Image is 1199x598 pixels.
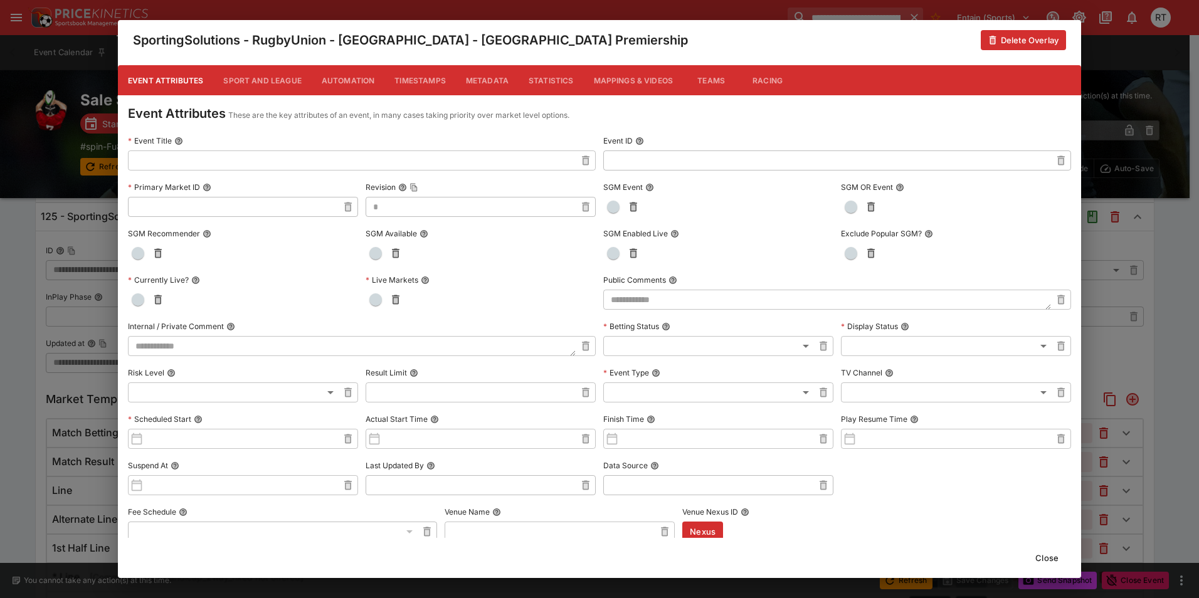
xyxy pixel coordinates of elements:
button: Risk Level [167,369,176,377]
p: Suspend At [128,460,168,471]
button: SGM Enabled Live [670,229,679,238]
p: Scheduled Start [128,414,191,424]
button: Automation [312,65,385,95]
p: Play Resume Time [841,414,907,424]
p: SGM OR Event [841,182,893,192]
p: SGM Enabled Live [603,228,668,239]
button: Currently Live? [191,276,200,285]
p: Actual Start Time [366,414,428,424]
button: Event ID [635,137,644,145]
button: Event Attributes [118,65,213,95]
button: SGM OR Event [895,183,904,192]
p: Data Source [603,460,648,471]
p: Betting Status [603,321,659,332]
button: Venue Name [492,508,501,517]
p: Result Limit [366,367,407,378]
button: Betting Status [662,322,670,331]
button: Metadata [456,65,519,95]
p: These are the key attributes of an event, in many cases taking priority over market level options. [228,109,569,122]
button: Display Status [901,322,909,331]
p: Last Updated By [366,460,424,471]
button: Event Title [174,137,183,145]
button: Mappings & Videos [584,65,684,95]
button: Venue Nexus ID [741,508,749,517]
button: Finish Time [647,415,655,424]
button: RevisionCopy To Clipboard [398,183,407,192]
button: Fee Schedule [179,508,188,517]
p: SGM Available [366,228,417,239]
p: Finish Time [603,414,644,424]
p: Event Type [603,367,649,378]
button: Racing [739,65,796,95]
button: Statistics [519,65,584,95]
button: Delete Overlay [981,30,1066,50]
p: Fee Schedule [128,506,176,517]
button: Result Limit [409,369,418,377]
button: Play Resume Time [910,415,919,424]
h4: Event Attributes [128,105,226,122]
button: Public Comments [668,276,677,285]
p: Public Comments [603,275,666,285]
p: Revision [366,182,396,192]
p: Risk Level [128,367,164,378]
p: Display Status [841,321,898,332]
button: Primary Market ID [203,183,211,192]
button: SGM Event [645,183,654,192]
button: Sport and League [213,65,311,95]
button: SGM Recommender [203,229,211,238]
button: Last Updated By [426,461,435,470]
p: Venue Name [445,506,490,517]
button: Event Type [652,369,660,377]
button: Timestamps [384,65,456,95]
p: SGM Event [603,182,643,192]
p: Venue Nexus ID [682,506,738,517]
button: Data Source [650,461,659,470]
button: Scheduled Start [194,415,203,424]
p: Internal / Private Comment [128,321,224,332]
button: TV Channel [885,369,894,377]
p: Currently Live? [128,275,189,285]
h4: SportingSolutions - RugbyUnion - [GEOGRAPHIC_DATA] - [GEOGRAPHIC_DATA] Premiership [133,32,688,48]
button: Copy To Clipboard [409,183,418,192]
p: TV Channel [841,367,882,378]
button: Teams [683,65,739,95]
p: Event Title [128,135,172,146]
button: Nexus [682,522,723,542]
button: Internal / Private Comment [226,322,235,331]
button: Suspend At [171,461,179,470]
p: Live Markets [366,275,418,285]
button: Live Markets [421,276,430,285]
p: Primary Market ID [128,182,200,192]
button: Close [1028,548,1066,568]
button: SGM Available [420,229,428,238]
p: Exclude Popular SGM? [841,228,922,239]
p: Event ID [603,135,633,146]
p: SGM Recommender [128,228,200,239]
button: Exclude Popular SGM? [924,229,933,238]
button: Actual Start Time [430,415,439,424]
